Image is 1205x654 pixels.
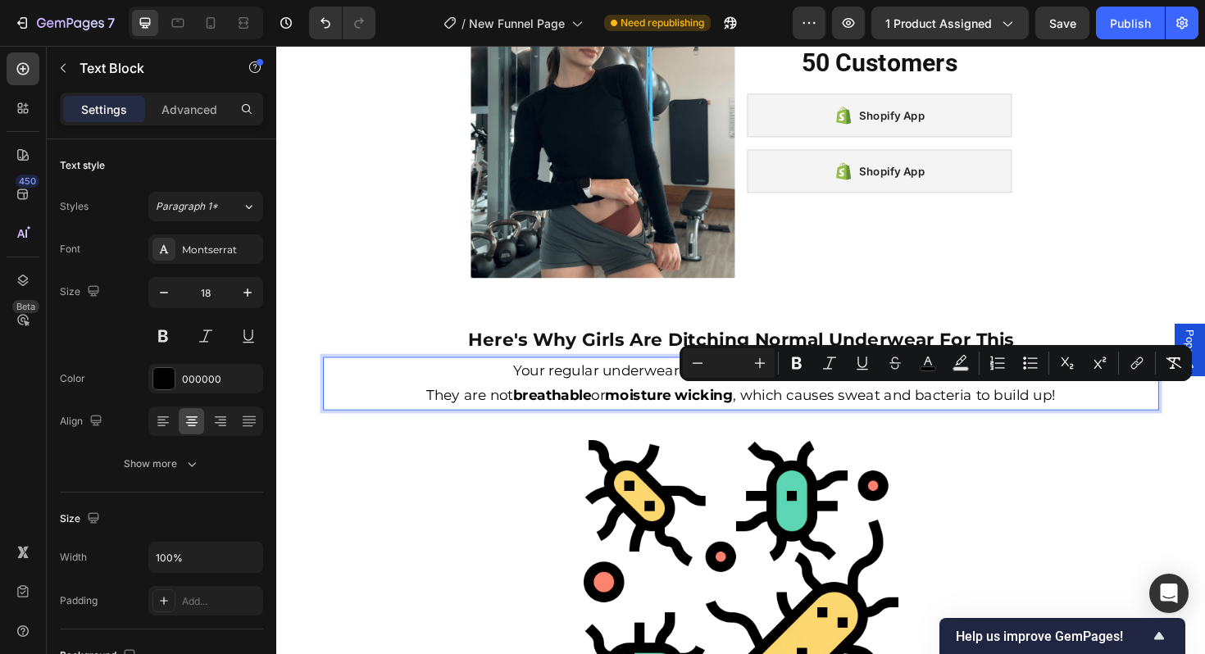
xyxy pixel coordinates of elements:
[149,543,262,572] input: Auto
[1035,7,1089,39] button: Save
[60,281,103,303] div: Size
[666,335,733,353] strong: comfort.
[871,7,1029,39] button: 1 product assigned
[1110,15,1151,32] div: Publish
[182,594,259,609] div: Add...
[575,335,637,353] strong: hygiene
[956,626,1169,646] button: Show survey - Help us improve GemPages!
[60,550,87,565] div: Width
[161,101,217,118] p: Advanced
[348,361,484,379] strong: moisture wicking
[1149,574,1189,613] div: Open Intercom Messenger
[60,158,105,173] div: Text style
[7,7,122,39] button: 7
[182,372,259,387] div: 000000
[16,175,39,188] div: 450
[49,329,934,386] div: Rich Text Editor. Editing area: main
[617,123,687,143] div: Shopify App
[60,593,98,608] div: Padding
[885,15,992,32] span: 1 product assigned
[956,629,1149,644] span: Help us improve GemPages!
[1049,16,1076,30] span: Save
[959,301,975,343] span: Popup 1
[12,300,39,313] div: Beta
[60,449,263,479] button: Show more
[251,361,334,379] strong: breathable
[60,199,89,214] div: Styles
[617,64,687,84] div: Shopify App
[107,13,115,33] p: 7
[182,243,259,257] div: Montserrat
[60,242,80,257] div: Font
[621,16,704,30] span: Need republishing
[60,508,103,530] div: Size
[159,361,825,379] span: They are not or , which causes sweat and bacteria to build up!
[148,192,263,221] button: Paragraph 1*
[309,7,375,39] div: Undo/Redo
[60,371,85,386] div: Color
[251,335,733,353] span: Your regular underwear wasn't designed for and
[60,411,106,433] div: Align
[80,58,219,78] p: Text Block
[1096,7,1165,39] button: Publish
[81,101,127,118] p: Settings
[469,15,565,32] span: New Funnel Page
[49,298,934,326] h2: Here's Why Girls Are Ditching Normal Underwear For This
[156,199,218,214] span: Paragraph 1*
[124,456,200,472] div: Show more
[462,15,466,32] span: /
[680,345,1192,381] div: Editor contextual toolbar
